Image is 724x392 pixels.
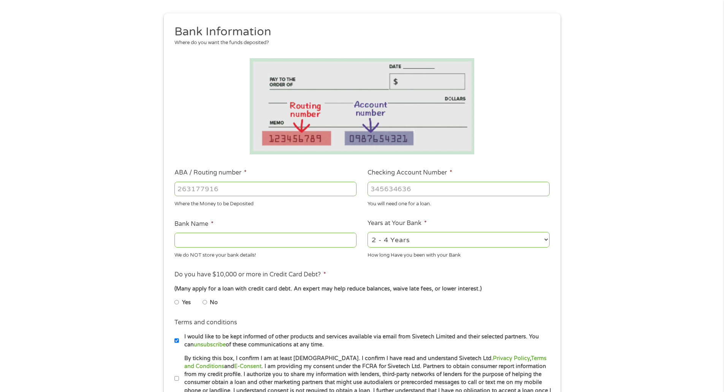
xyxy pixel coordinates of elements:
[174,271,326,279] label: Do you have $10,000 or more in Credit Card Debt?
[368,198,550,208] div: You will need one for a loan.
[174,319,237,327] label: Terms and conditions
[368,219,427,227] label: Years at Your Bank
[174,182,356,196] input: 263177916
[174,39,544,47] div: Where do you want the funds deposited?
[184,355,547,370] a: Terms and Conditions
[179,333,552,349] label: I would like to be kept informed of other products and services available via email from Sivetech...
[174,285,549,293] div: (Many apply for a loan with credit card debt. An expert may help reduce balances, waive late fees...
[210,298,218,307] label: No
[368,169,452,177] label: Checking Account Number
[368,249,550,259] div: How long Have you been with your Bank
[182,298,191,307] label: Yes
[234,363,261,370] a: E-Consent
[368,182,550,196] input: 345634636
[174,198,356,208] div: Where the Money to be Deposited
[174,169,247,177] label: ABA / Routing number
[250,58,475,154] img: Routing number location
[174,249,356,259] div: We do NOT store your bank details!
[174,24,544,40] h2: Bank Information
[174,220,214,228] label: Bank Name
[493,355,530,362] a: Privacy Policy
[194,341,226,348] a: unsubscribe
